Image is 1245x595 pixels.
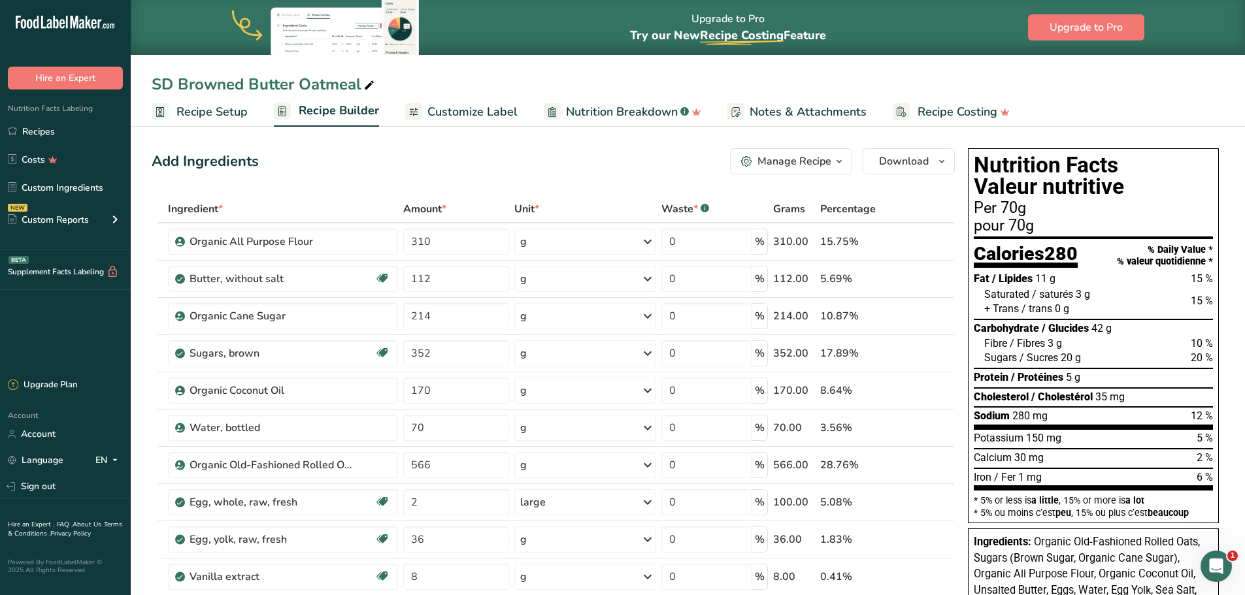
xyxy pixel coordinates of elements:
[190,420,353,436] div: Water, bottled
[730,148,852,174] button: Manage Recipe
[8,204,27,212] div: NEW
[1066,371,1080,383] span: 5 g
[190,346,353,361] div: Sugars, brown
[8,520,54,529] a: Hire an Expert .
[514,201,539,217] span: Unit
[992,272,1033,285] span: / Lipides
[520,532,527,547] div: g
[427,103,518,121] span: Customize Label
[820,201,876,217] span: Percentage
[1191,351,1213,364] span: 20 %
[520,271,527,287] div: g
[8,213,89,227] div: Custom Reports
[520,308,527,324] div: g
[190,494,353,510] div: Egg, whole, raw, fresh
[1191,295,1213,307] span: 15 %
[190,308,353,324] div: Organic Cane Sugar
[773,346,815,361] div: 352.00
[1055,302,1069,315] span: 0 g
[274,96,379,127] a: Recipe Builder
[1032,288,1073,300] span: / saturés
[984,302,1019,315] span: + Trans
[1031,495,1059,506] span: a little
[974,451,1012,464] span: Calcium
[1011,371,1063,383] span: / Protéines
[190,271,353,287] div: Butter, without salt
[820,346,893,361] div: 17.89%
[820,383,893,398] div: 8.64%
[1055,507,1071,518] span: peu
[57,520,73,529] a: FAQ .
[1117,244,1213,267] div: % Daily Value * % valeur quotidienne *
[700,27,784,43] span: Recipe Costing
[820,234,893,249] div: 15.75%
[974,490,1213,517] section: * 5% or less is , 15% or more is
[1018,471,1042,483] span: 1 mg
[1050,20,1123,35] span: Upgrade to Pro
[773,383,815,398] div: 170.00
[190,457,353,473] div: Organic Old-Fashioned Rolled Oats
[984,288,1029,300] span: Saturated
[190,383,353,398] div: Organic Coconut Oil
[773,457,815,473] div: 566.00
[757,153,831,169] div: Manage Recipe
[190,532,353,547] div: Egg, yolk, raw, fresh
[974,432,1023,444] span: Potassium
[1031,391,1093,403] span: / Cholestérol
[773,201,805,217] span: Grams
[152,72,377,96] div: SD Browned Butter Oatmeal
[1191,272,1213,285] span: 15 %
[544,97,701,127] a: Nutrition Breakdown
[190,234,353,249] div: Organic All Purpose Flour
[190,569,353,585] div: Vanilla extract
[176,103,248,121] span: Recipe Setup
[974,391,1029,403] span: Cholesterol
[820,569,893,585] div: 0.41%
[974,536,1031,548] span: Ingredients:
[520,383,527,398] div: g
[1048,337,1062,349] span: 3 g
[152,97,248,127] a: Recipe Setup
[1148,507,1189,518] span: beaucoup
[820,308,893,324] div: 10.87%
[994,471,1016,483] span: / Fer
[50,529,91,538] a: Privacy Policy
[1125,495,1144,506] span: a lot
[520,346,527,361] div: g
[773,569,815,585] div: 8.00
[1197,451,1213,464] span: 2 %
[1197,432,1213,444] span: 5 %
[8,256,29,264] div: BETA
[1026,432,1061,444] span: 150 mg
[974,508,1213,517] div: * 5% ou moins c’est , 15% ou plus c’est
[879,153,929,169] span: Download
[1091,322,1112,334] span: 42 g
[773,420,815,436] div: 70.00
[1227,551,1238,561] span: 1
[520,569,527,585] div: g
[661,201,709,217] div: Waste
[1014,451,1044,464] span: 30 mg
[773,308,815,324] div: 214.00
[974,244,1078,268] div: Calories
[8,449,63,472] a: Language
[1191,410,1213,422] span: 12 %
[299,102,379,120] span: Recipe Builder
[1010,337,1045,349] span: / Fibres
[820,271,893,287] div: 5.69%
[773,271,815,287] div: 112.00
[520,494,546,510] div: large
[1035,272,1055,285] span: 11 g
[974,322,1039,334] span: Carbohydrate
[974,154,1213,198] h1: Nutrition Facts Valeur nutritive
[95,453,123,468] div: EN
[1042,322,1089,334] span: / Glucides
[820,494,893,510] div: 5.08%
[8,558,123,574] div: Powered By FoodLabelMaker © 2025 All Rights Reserved
[918,103,997,121] span: Recipe Costing
[974,218,1213,234] div: pour 70g
[8,379,77,392] div: Upgrade Plan
[974,471,991,483] span: Iron
[984,351,1017,364] span: Sugars
[727,97,867,127] a: Notes & Attachments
